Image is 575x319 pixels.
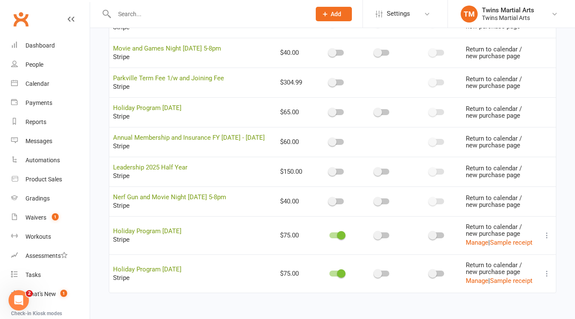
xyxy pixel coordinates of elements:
[113,236,272,243] div: Stripe
[462,97,538,127] td: Return to calendar / new purchase page
[25,119,46,125] div: Reports
[25,233,51,240] div: Workouts
[11,227,90,246] a: Workouts
[113,265,181,273] a: Holiday Program [DATE]
[113,45,221,52] a: Movie and Games Night [DATE] 5-8pm
[113,193,226,201] a: Nerf Gun and Movie Night [DATE] 5-8pm
[113,202,272,209] div: Stripe
[112,8,305,20] input: Search...
[11,208,90,227] a: Waivers 1
[276,127,320,157] td: $60.00
[276,68,320,97] td: $304.99
[11,93,90,113] a: Payments
[11,55,90,74] a: People
[461,6,478,23] div: TM
[466,276,488,286] button: Manage
[113,143,272,150] div: Stripe
[60,290,67,297] span: 1
[482,6,534,14] div: Twins Martial Arts
[462,38,538,68] td: Return to calendar / new purchase page
[276,38,320,68] td: $40.00
[462,254,538,293] td: Return to calendar / new purchase page
[11,265,90,285] a: Tasks
[276,157,320,186] td: $150.00
[113,172,272,180] div: Stripe
[11,132,90,151] a: Messages
[25,252,68,259] div: Assessments
[387,4,410,23] span: Settings
[113,74,224,82] a: Parkville Term Fee 1/w and Joining Fee
[8,290,29,311] iframe: Intercom live chat
[276,97,320,127] td: $65.00
[113,134,265,141] a: Annual Membership and Insurance FY [DATE] - [DATE]
[113,227,181,235] a: Holiday Program [DATE]
[11,36,90,55] a: Dashboard
[25,80,49,87] div: Calendar
[11,113,90,132] a: Reports
[113,164,187,171] a: Leadership 2025 Half Year
[113,54,272,61] div: Stripe
[482,14,534,22] div: Twins Martial Arts
[26,290,33,297] span: 2
[11,246,90,265] a: Assessments
[11,74,90,93] a: Calendar
[25,271,41,278] div: Tasks
[113,83,272,90] div: Stripe
[316,7,352,21] button: Add
[11,285,90,304] a: What's New1
[488,239,490,246] span: |
[462,216,538,254] td: Return to calendar / new purchase page
[490,277,533,285] a: Sample receipt
[10,8,31,30] a: Clubworx
[113,104,181,112] a: Holiday Program [DATE]
[25,42,55,49] div: Dashboard
[25,291,56,297] div: What's New
[25,176,62,183] div: Product Sales
[276,216,320,254] td: $75.00
[488,277,490,285] span: |
[462,186,538,216] td: Return to calendar / new purchase page
[25,61,43,68] div: People
[490,239,533,246] a: Sample receipt
[113,274,272,282] div: Stripe
[331,11,341,17] span: Add
[52,213,59,220] span: 1
[25,99,52,106] div: Payments
[113,113,272,120] div: Stripe
[11,151,90,170] a: Automations
[466,237,488,248] button: Manage
[276,254,320,293] td: $75.00
[25,157,60,164] div: Automations
[113,24,272,31] div: Stripe
[25,138,52,144] div: Messages
[25,214,46,221] div: Waivers
[462,127,538,157] td: Return to calendar / new purchase page
[462,68,538,97] td: Return to calendar / new purchase page
[276,186,320,216] td: $40.00
[11,189,90,208] a: Gradings
[25,195,50,202] div: Gradings
[11,170,90,189] a: Product Sales
[462,157,538,186] td: Return to calendar / new purchase page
